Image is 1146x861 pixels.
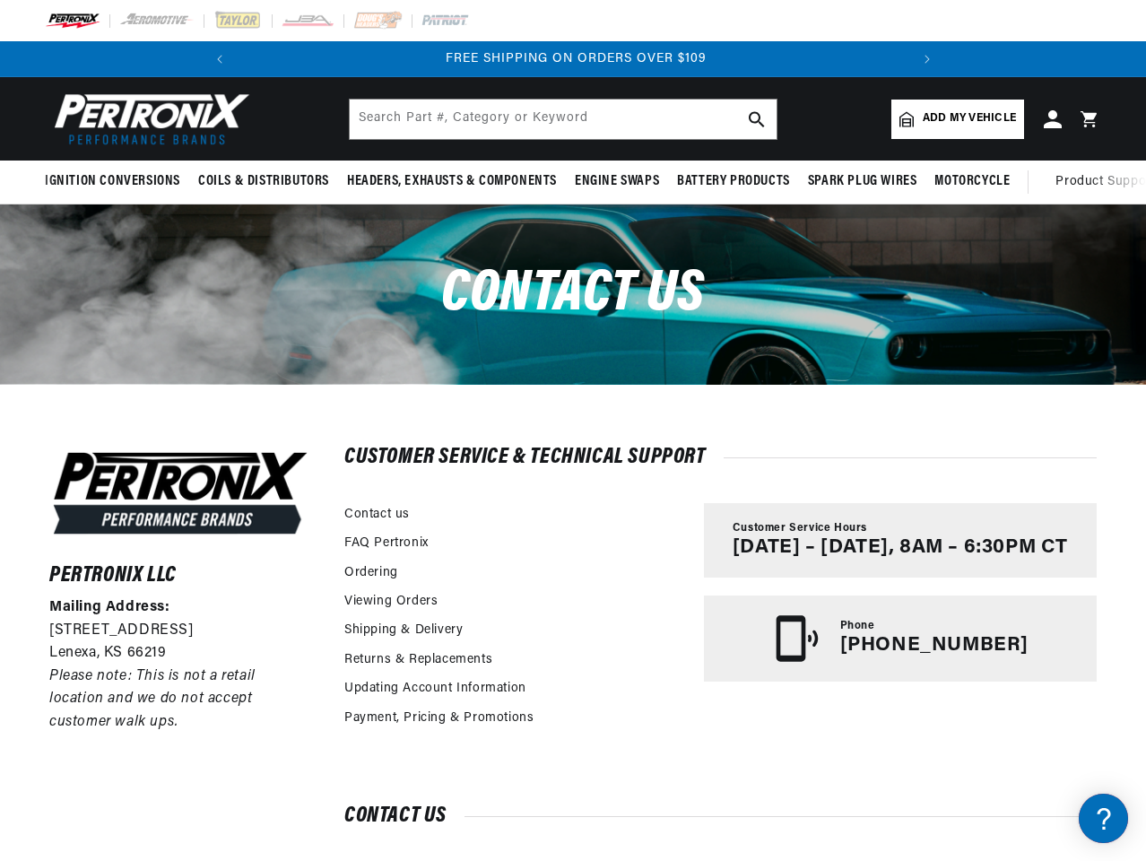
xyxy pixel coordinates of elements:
[198,172,329,191] span: Coils & Distributors
[677,172,790,191] span: Battery Products
[566,161,668,203] summary: Engine Swaps
[18,421,341,438] div: Payment, Pricing, and Promotions
[202,41,238,77] button: Translation missing: en.sections.announcements.previous_announcement
[344,650,492,670] a: Returns & Replacements
[18,374,341,402] a: Orders FAQ
[840,634,1029,657] p: [PHONE_NUMBER]
[18,448,341,476] a: Payment, Pricing, and Promotions FAQ
[18,227,341,255] a: FAQs
[240,49,912,69] div: 2 of 2
[344,563,398,583] a: Ordering
[733,521,867,536] span: Customer Service Hours
[18,346,341,363] div: Orders
[808,172,917,191] span: Spark Plug Wires
[840,619,875,634] span: Phone
[668,161,799,203] summary: Battery Products
[344,505,410,525] a: Contact us
[45,172,180,191] span: Ignition Conversions
[49,600,170,614] strong: Mailing Address:
[18,152,341,180] a: FAQ
[344,448,1097,466] h2: Customer Service & Technical Support
[49,669,256,729] em: Please note: This is not a retail location and we do not accept customer walk ups.
[934,172,1010,191] span: Motorcycle
[49,567,311,585] h6: Pertronix LLC
[704,596,1097,682] a: Phone [PHONE_NUMBER]
[737,100,777,139] button: search button
[799,161,926,203] summary: Spark Plug Wires
[18,273,341,290] div: Shipping
[240,49,912,69] div: Announcement
[18,198,341,215] div: JBA Performance Exhaust
[733,536,1068,560] p: [DATE] – [DATE], 8AM – 6:30PM CT
[575,172,659,191] span: Engine Swaps
[189,161,338,203] summary: Coils & Distributors
[891,100,1024,139] a: Add my vehicle
[45,88,251,150] img: Pertronix
[247,517,345,534] a: POWERED BY ENCHANT
[344,621,463,640] a: Shipping & Delivery
[338,161,566,203] summary: Headers, Exhausts & Components
[344,709,534,728] a: Payment, Pricing & Promotions
[49,620,311,643] p: [STREET_ADDRESS]
[344,807,1097,825] h2: Contact us
[441,265,705,324] span: Contact us
[923,110,1016,127] span: Add my vehicle
[344,679,526,699] a: Updating Account Information
[18,300,341,328] a: Shipping FAQs
[909,41,945,77] button: Translation missing: en.sections.announcements.next_announcement
[18,125,341,142] div: Ignition Products
[18,480,341,511] button: Contact Us
[344,534,429,553] a: FAQ Pertronix
[344,592,438,612] a: Viewing Orders
[446,52,707,65] span: FREE SHIPPING ON ORDERS OVER $109
[925,161,1019,203] summary: Motorcycle
[49,642,311,665] p: Lenexa, KS 66219
[347,172,557,191] span: Headers, Exhausts & Components
[45,161,189,203] summary: Ignition Conversions
[350,100,777,139] input: Search Part #, Category or Keyword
